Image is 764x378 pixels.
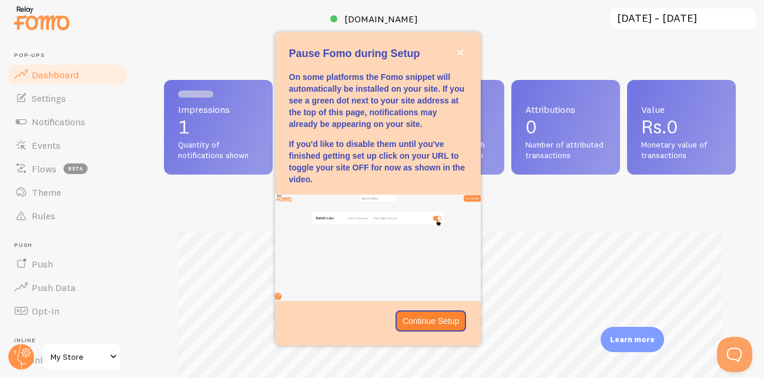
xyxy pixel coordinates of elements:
[601,327,664,352] div: Learn more
[7,110,128,133] a: Notifications
[178,105,259,114] span: Impressions
[7,299,128,323] a: Opt-In
[14,337,128,344] span: Inline
[32,116,85,128] span: Notifications
[32,69,79,81] span: Dashboard
[14,242,128,249] span: Push
[641,115,678,138] span: Rs.0
[525,140,606,160] span: Number of attributed transactions
[7,63,128,86] a: Dashboard
[396,310,467,332] button: Continue Setup
[717,337,752,372] iframe: Help Scout Beacon - Open
[32,186,61,198] span: Theme
[63,163,88,174] span: beta
[641,105,722,114] span: Value
[7,252,128,276] a: Push
[32,282,76,293] span: Push Data
[12,3,71,33] img: fomo-relay-logo-orange.svg
[275,32,481,345] div: Pause Fomo during Setup
[51,350,106,364] span: My Store
[289,71,467,130] p: On some platforms the Fomo snippet will automatically be installed on your site. If you see a gre...
[641,140,722,160] span: Monetary value of transactions
[7,276,128,299] a: Push Data
[14,52,128,59] span: Pop-ups
[32,92,66,104] span: Settings
[7,180,128,204] a: Theme
[42,343,122,371] a: My Store
[32,210,55,222] span: Rules
[610,334,655,345] p: Learn more
[178,140,259,160] span: Quantity of notifications shown
[7,86,128,110] a: Settings
[32,163,56,175] span: Flows
[7,204,128,228] a: Rules
[289,46,467,62] p: Pause Fomo during Setup
[454,46,467,59] button: close,
[289,138,467,185] p: If you'd like to disable them until you've finished getting set up click on your URL to toggle yo...
[178,118,259,136] p: 1
[525,105,606,114] span: Attributions
[32,258,53,270] span: Push
[7,133,128,157] a: Events
[403,315,460,327] p: Continue Setup
[7,157,128,180] a: Flows beta
[525,118,606,136] p: 0
[32,305,59,317] span: Opt-In
[32,139,61,151] span: Events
